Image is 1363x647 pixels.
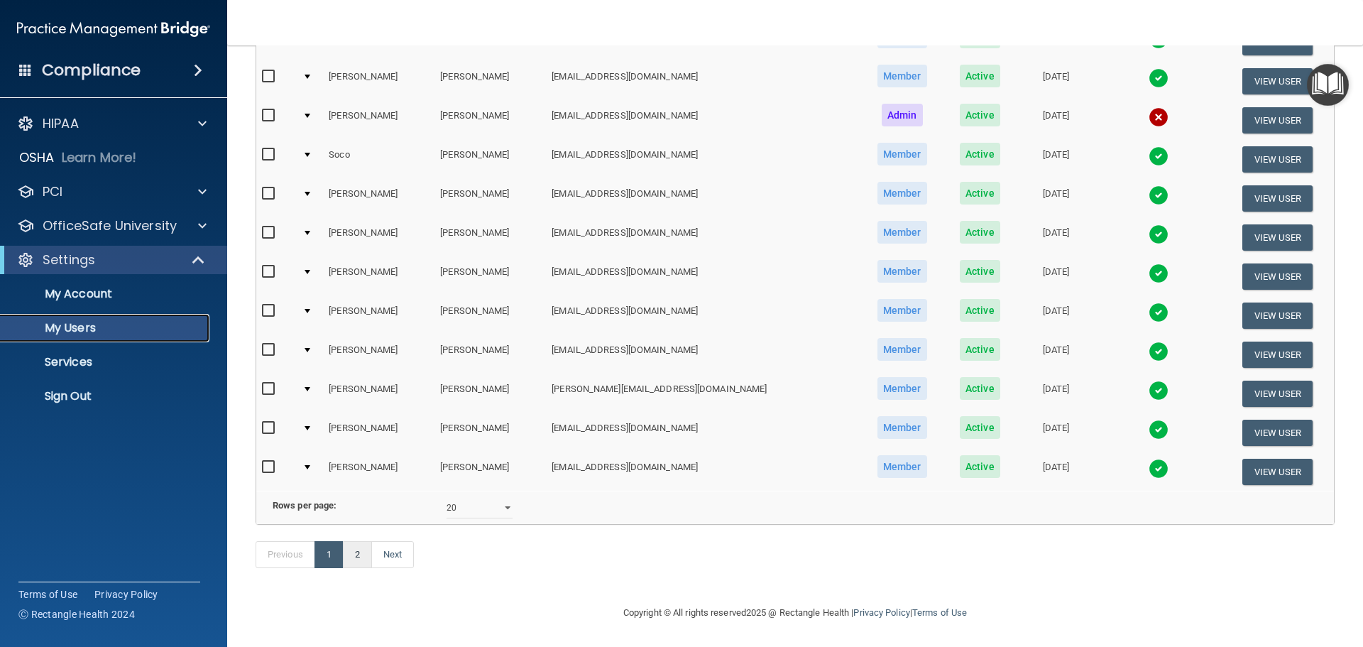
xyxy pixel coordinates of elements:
[960,416,1000,439] span: Active
[546,335,860,374] td: [EMAIL_ADDRESS][DOMAIN_NAME]
[1149,224,1168,244] img: tick.e7d51cea.svg
[256,541,315,568] a: Previous
[1016,179,1097,218] td: [DATE]
[546,374,860,413] td: [PERSON_NAME][EMAIL_ADDRESS][DOMAIN_NAME]
[1242,420,1313,446] button: View User
[323,218,434,257] td: [PERSON_NAME]
[877,143,927,165] span: Member
[877,416,927,439] span: Member
[9,321,203,335] p: My Users
[960,260,1000,283] span: Active
[960,455,1000,478] span: Active
[1149,185,1168,205] img: tick.e7d51cea.svg
[434,452,546,491] td: [PERSON_NAME]
[1016,296,1097,335] td: [DATE]
[1016,413,1097,452] td: [DATE]
[546,218,860,257] td: [EMAIL_ADDRESS][DOMAIN_NAME]
[17,15,210,43] img: PMB logo
[1149,303,1168,322] img: tick.e7d51cea.svg
[1307,64,1349,106] button: Open Resource Center
[1149,342,1168,361] img: tick.e7d51cea.svg
[1149,263,1168,283] img: tick.e7d51cea.svg
[536,590,1054,636] div: Copyright © All rights reserved 2025 @ Rectangle Health | |
[960,221,1000,244] span: Active
[1242,459,1313,485] button: View User
[9,287,203,301] p: My Account
[1242,263,1313,290] button: View User
[9,389,203,403] p: Sign Out
[17,115,207,132] a: HIPAA
[343,541,372,568] a: 2
[1149,68,1168,88] img: tick.e7d51cea.svg
[960,182,1000,205] span: Active
[62,149,137,166] p: Learn More!
[434,218,546,257] td: [PERSON_NAME]
[1016,140,1097,179] td: [DATE]
[1149,420,1168,440] img: tick.e7d51cea.svg
[323,452,434,491] td: [PERSON_NAME]
[1149,146,1168,166] img: tick.e7d51cea.svg
[43,115,79,132] p: HIPAA
[960,338,1000,361] span: Active
[853,607,909,618] a: Privacy Policy
[323,101,434,140] td: [PERSON_NAME]
[877,299,927,322] span: Member
[1016,218,1097,257] td: [DATE]
[546,62,860,101] td: [EMAIL_ADDRESS][DOMAIN_NAME]
[43,217,177,234] p: OfficeSafe University
[1016,374,1097,413] td: [DATE]
[546,140,860,179] td: [EMAIL_ADDRESS][DOMAIN_NAME]
[1242,146,1313,173] button: View User
[434,179,546,218] td: [PERSON_NAME]
[434,257,546,296] td: [PERSON_NAME]
[42,60,141,80] h4: Compliance
[1016,257,1097,296] td: [DATE]
[1016,335,1097,374] td: [DATE]
[546,179,860,218] td: [EMAIL_ADDRESS][DOMAIN_NAME]
[546,101,860,140] td: [EMAIL_ADDRESS][DOMAIN_NAME]
[323,374,434,413] td: [PERSON_NAME]
[882,104,923,126] span: Admin
[1242,68,1313,94] button: View User
[960,104,1000,126] span: Active
[314,541,344,568] a: 1
[17,183,207,200] a: PCI
[546,257,860,296] td: [EMAIL_ADDRESS][DOMAIN_NAME]
[371,541,414,568] a: Next
[323,62,434,101] td: [PERSON_NAME]
[546,452,860,491] td: [EMAIL_ADDRESS][DOMAIN_NAME]
[877,260,927,283] span: Member
[1242,342,1313,368] button: View User
[546,296,860,335] td: [EMAIL_ADDRESS][DOMAIN_NAME]
[1016,62,1097,101] td: [DATE]
[1149,107,1168,127] img: cross.ca9f0e7f.svg
[94,587,158,602] a: Privacy Policy
[912,607,967,618] a: Terms of Use
[434,140,546,179] td: [PERSON_NAME]
[323,413,434,452] td: [PERSON_NAME]
[1149,459,1168,479] img: tick.e7d51cea.svg
[434,335,546,374] td: [PERSON_NAME]
[960,65,1000,87] span: Active
[1242,107,1313,134] button: View User
[323,257,434,296] td: [PERSON_NAME]
[1242,381,1313,407] button: View User
[877,65,927,87] span: Member
[877,377,927,400] span: Member
[960,377,1000,400] span: Active
[323,296,434,335] td: [PERSON_NAME]
[960,299,1000,322] span: Active
[323,335,434,374] td: [PERSON_NAME]
[434,413,546,452] td: [PERSON_NAME]
[18,587,77,602] a: Terms of Use
[17,217,207,234] a: OfficeSafe University
[1149,381,1168,401] img: tick.e7d51cea.svg
[434,296,546,335] td: [PERSON_NAME]
[434,101,546,140] td: [PERSON_NAME]
[877,455,927,478] span: Member
[323,140,434,179] td: Soco
[1016,452,1097,491] td: [DATE]
[1242,185,1313,212] button: View User
[273,500,336,511] b: Rows per page:
[1242,224,1313,251] button: View User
